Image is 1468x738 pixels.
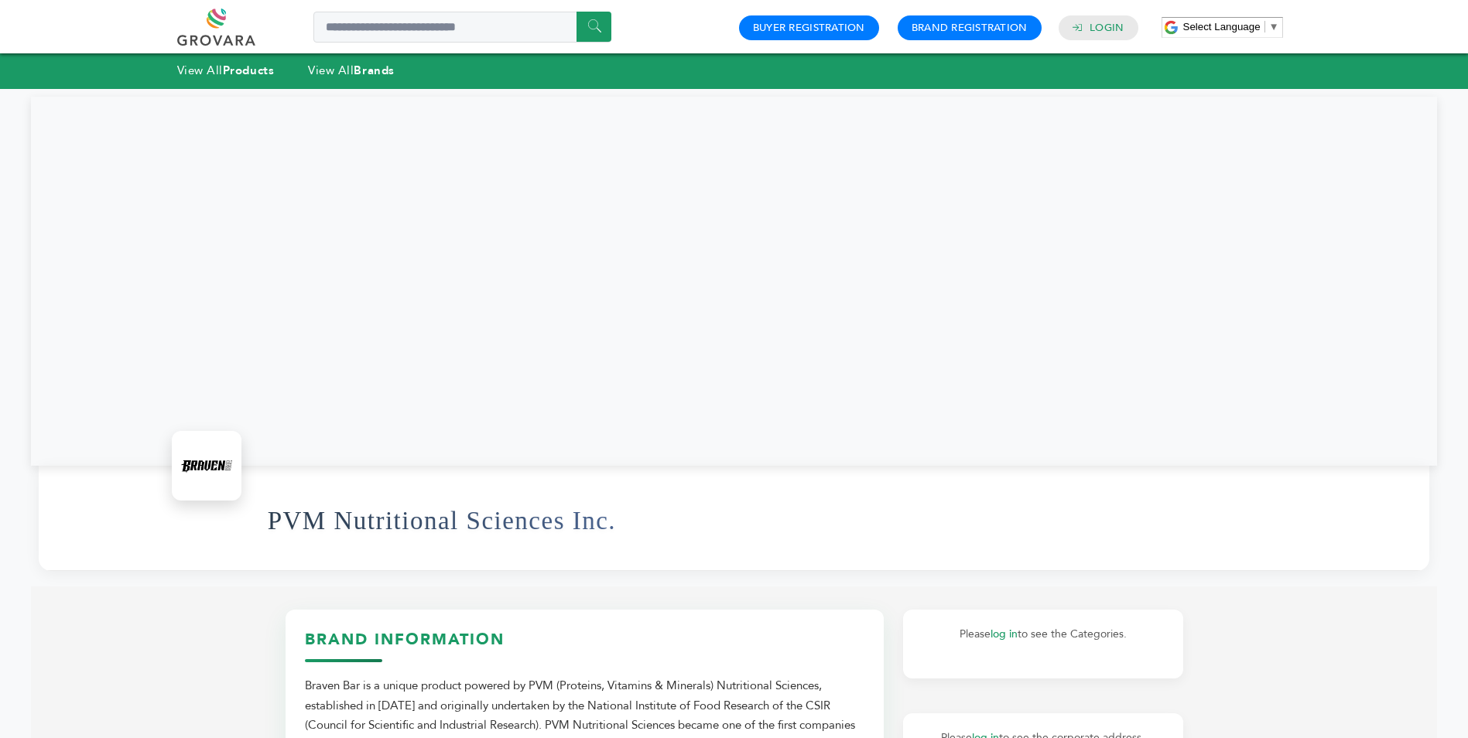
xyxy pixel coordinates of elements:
h3: Brand Information [305,629,864,662]
span: Select Language [1183,21,1261,32]
h1: PVM Nutritional Sciences Inc. [268,483,616,559]
a: Select Language​ [1183,21,1279,32]
input: Search a product or brand... [313,12,611,43]
a: log in [991,627,1018,641]
span: ▼ [1269,21,1279,32]
a: View AllBrands [308,63,395,78]
a: Login [1090,21,1124,35]
p: Please to see the Categories. [919,625,1168,644]
img: PVM Nutritional Sciences Inc. Logo [176,435,238,497]
span: ​ [1264,21,1265,32]
strong: Products [223,63,274,78]
a: View AllProducts [177,63,275,78]
strong: Brands [354,63,394,78]
a: Brand Registration [912,21,1028,35]
a: Buyer Registration [753,21,865,35]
